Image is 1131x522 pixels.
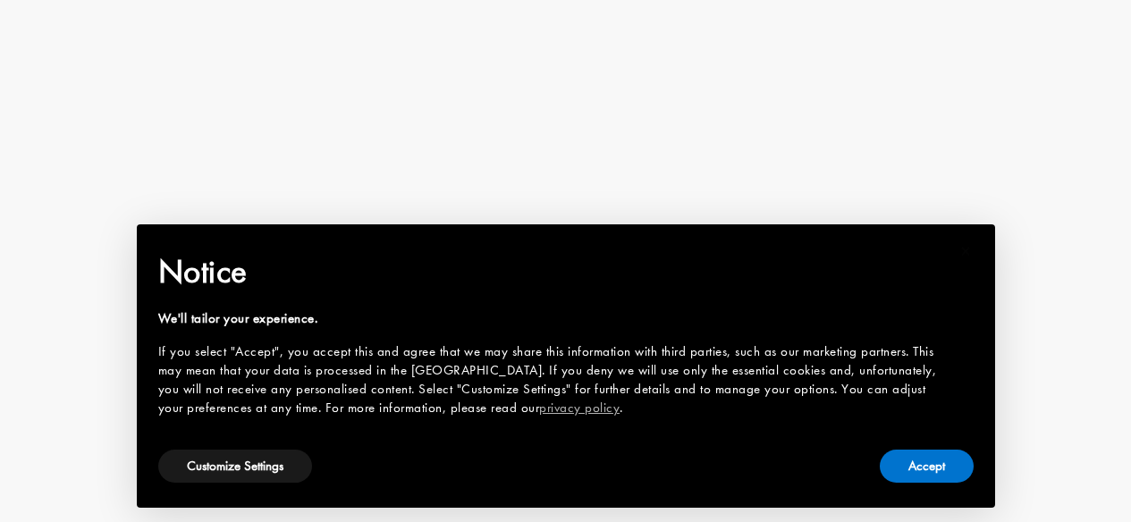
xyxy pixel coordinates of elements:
button: Customize Settings [158,450,312,483]
a: privacy policy [539,399,620,417]
button: Close this notice [945,230,988,273]
div: We'll tailor your experience. [158,309,945,328]
span: × [960,237,972,265]
button: Accept [880,450,974,483]
div: If you select "Accept", you accept this and agree that we may share this information with third p... [158,342,945,417]
h2: Notice [158,248,945,295]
